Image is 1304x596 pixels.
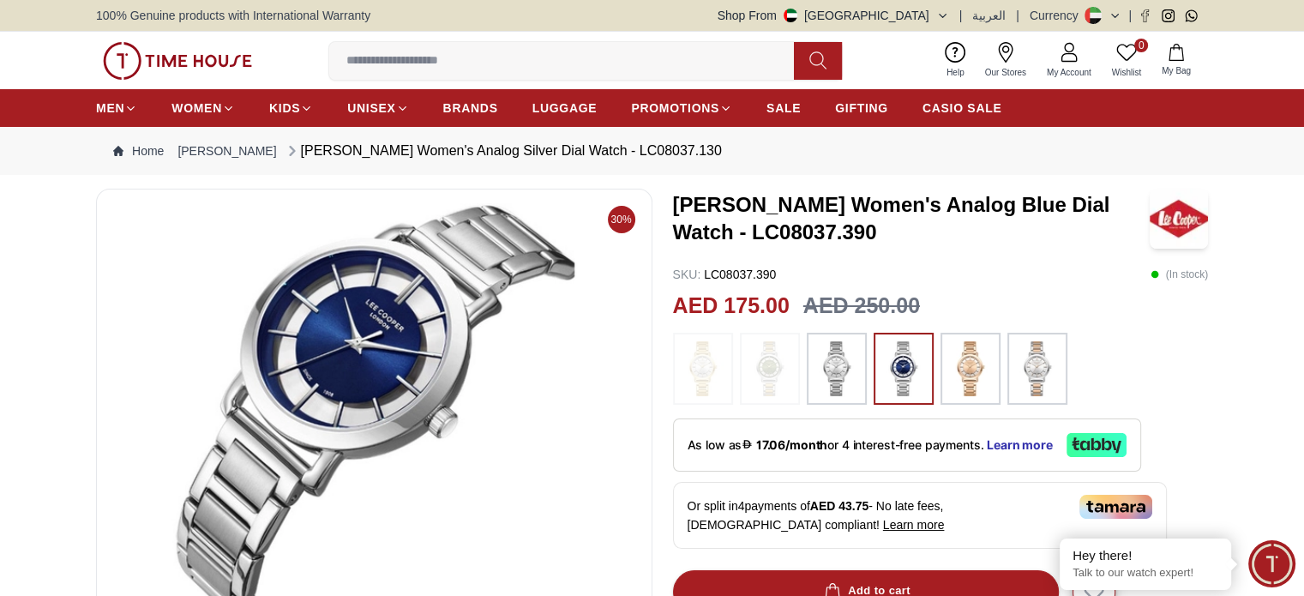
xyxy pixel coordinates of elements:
[766,93,801,123] a: SALE
[673,268,701,281] span: SKU :
[972,7,1006,24] button: العربية
[443,93,498,123] a: BRANDS
[922,99,1002,117] span: CASIO SALE
[1185,9,1198,22] a: Whatsapp
[608,206,635,233] span: 30%
[1139,9,1151,22] a: Facebook
[1079,495,1152,519] img: Tamara
[1155,64,1198,77] span: My Bag
[631,99,719,117] span: PROMOTIONS
[96,7,370,24] span: 100% Genuine products with International Warranty
[1073,566,1218,581] p: Talk to our watch expert!
[784,9,797,22] img: United Arab Emirates
[835,93,888,123] a: GIFTING
[96,93,137,123] a: MEN
[766,99,801,117] span: SALE
[673,482,1167,549] div: Or split in 4 payments of - No late fees, [DEMOGRAPHIC_DATA] compliant!
[803,290,920,322] h3: AED 250.00
[978,66,1033,79] span: Our Stores
[631,93,732,123] a: PROMOTIONS
[835,99,888,117] span: GIFTING
[940,66,971,79] span: Help
[1016,7,1019,24] span: |
[532,99,598,117] span: LUGGAGE
[959,7,963,24] span: |
[1102,39,1151,82] a: 0Wishlist
[1151,40,1201,81] button: My Bag
[1073,547,1218,564] div: Hey there!
[284,141,722,161] div: [PERSON_NAME] Women's Analog Silver Dial Watch - LC08037.130
[1150,189,1208,249] img: Lee Cooper Women's Analog Blue Dial Watch - LC08037.390
[1040,66,1098,79] span: My Account
[443,99,498,117] span: BRANDS
[748,341,791,396] img: ...
[1248,540,1295,587] div: Chat Widget
[810,499,868,513] span: AED 43.75
[1151,266,1208,283] p: ( In stock )
[1134,39,1148,52] span: 0
[347,93,408,123] a: UNISEX
[815,341,858,396] img: ...
[1016,341,1059,396] img: ...
[103,42,252,80] img: ...
[171,99,222,117] span: WOMEN
[673,290,790,322] h2: AED 175.00
[113,142,164,160] a: Home
[682,341,724,396] img: ...
[975,39,1037,82] a: Our Stores
[1105,66,1148,79] span: Wishlist
[532,93,598,123] a: LUGGAGE
[96,99,124,117] span: MEN
[673,191,1150,246] h3: [PERSON_NAME] Women's Analog Blue Dial Watch - LC08037.390
[171,93,235,123] a: WOMEN
[883,518,945,532] span: Learn more
[936,39,975,82] a: Help
[1128,7,1132,24] span: |
[1162,9,1175,22] a: Instagram
[1030,7,1085,24] div: Currency
[347,99,395,117] span: UNISEX
[949,341,992,396] img: ...
[718,7,949,24] button: Shop From[GEOGRAPHIC_DATA]
[673,266,777,283] p: LC08037.390
[269,93,313,123] a: KIDS
[922,93,1002,123] a: CASIO SALE
[177,142,276,160] a: [PERSON_NAME]
[269,99,300,117] span: KIDS
[882,341,925,396] img: ...
[96,127,1208,175] nav: Breadcrumb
